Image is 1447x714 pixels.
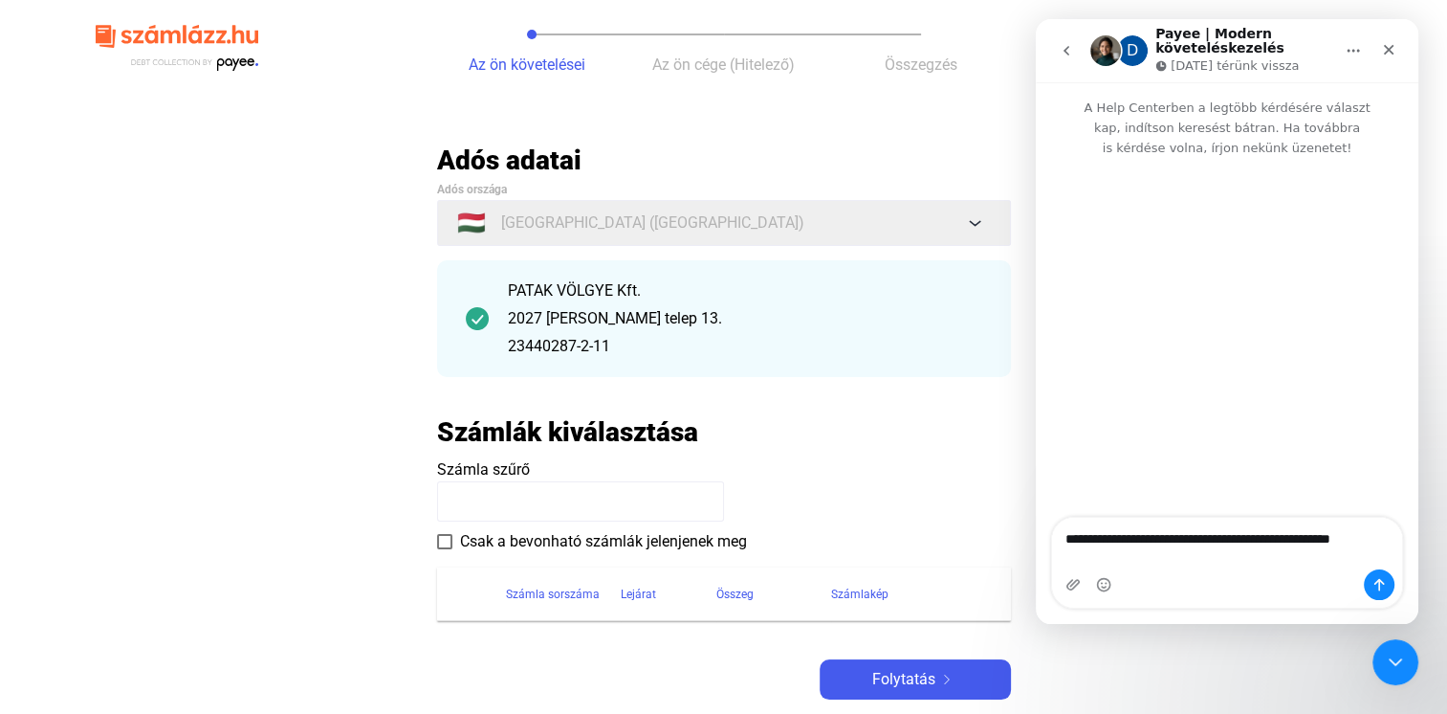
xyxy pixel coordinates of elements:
div: 2027 [PERSON_NAME] telep 13. [508,307,982,330]
span: Számla szűrő [437,460,530,479]
button: Folytatásarrow-right-white [820,659,1011,700]
span: Adós országa [437,183,507,196]
div: Összeg [716,583,831,606]
button: 🇭🇺[GEOGRAPHIC_DATA] ([GEOGRAPHIC_DATA]) [437,200,1011,246]
div: PATAK VÖLGYE Kft. [508,279,982,302]
span: Az ön cége (Hitelező) [652,56,795,74]
div: Számlakép [831,583,888,606]
div: Lejárat [621,583,716,606]
span: [GEOGRAPHIC_DATA] ([GEOGRAPHIC_DATA]) [501,212,804,234]
span: 🇭🇺 [457,212,486,234]
div: Lejárat [621,583,656,606]
div: Számlakép [831,583,988,606]
img: szamlazzhu-logo [96,17,258,79]
iframe: Intercom live chat [1372,639,1418,685]
iframe: Intercom live chat [1036,19,1418,624]
h2: Számlák kiválasztása [437,415,698,449]
span: Csak a bevonható számlák jelenjenek meg [460,530,747,553]
span: Folytatás [872,668,935,691]
div: Számla sorszáma [506,583,621,606]
div: Számla sorszáma [506,583,600,606]
span: Összegzés [885,56,957,74]
img: checkmark-darker-green-circle [466,307,489,330]
div: 23440287-2-11 [508,335,982,358]
h2: Adós adatai [437,144,1011,177]
span: Az ön követelései [469,56,585,74]
img: arrow-right-white [935,675,958,684]
div: Összeg [716,583,754,606]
